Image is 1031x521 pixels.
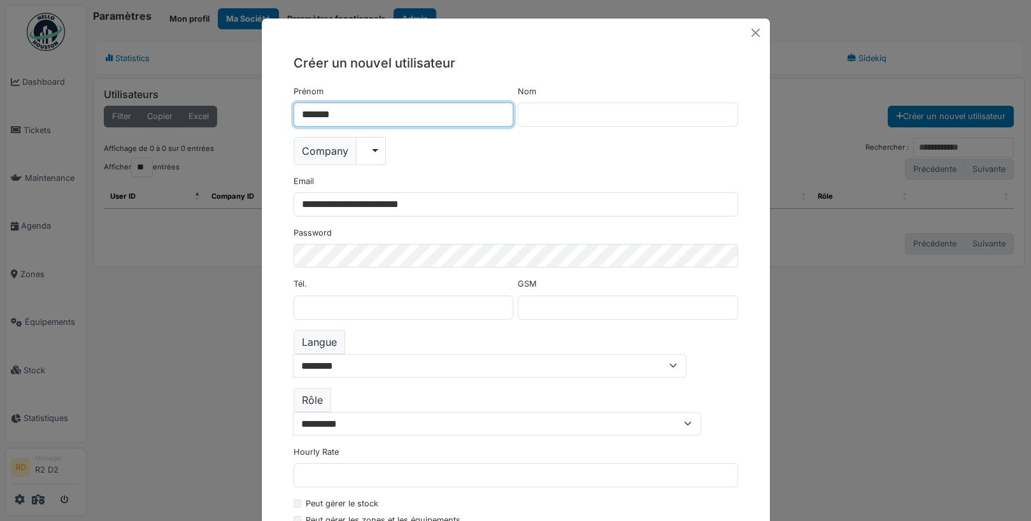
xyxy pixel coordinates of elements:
label: GSM [518,278,537,290]
label: Langue [294,330,345,354]
button: Close [746,24,765,42]
label: Tél. [294,278,307,290]
label: Email [294,175,314,187]
label: Prénom [294,85,324,97]
label: Peut gérer le stock [306,497,378,510]
span: translation missing: fr.shared.password [294,228,332,238]
span: translation missing: fr.shared.company [302,143,348,159]
h5: Créer un nouvel utilisateur [294,54,738,73]
label: Rôle [294,388,331,412]
label: Nom [518,85,536,97]
span: translation missing: fr.shared.hourly_rate [294,447,339,457]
